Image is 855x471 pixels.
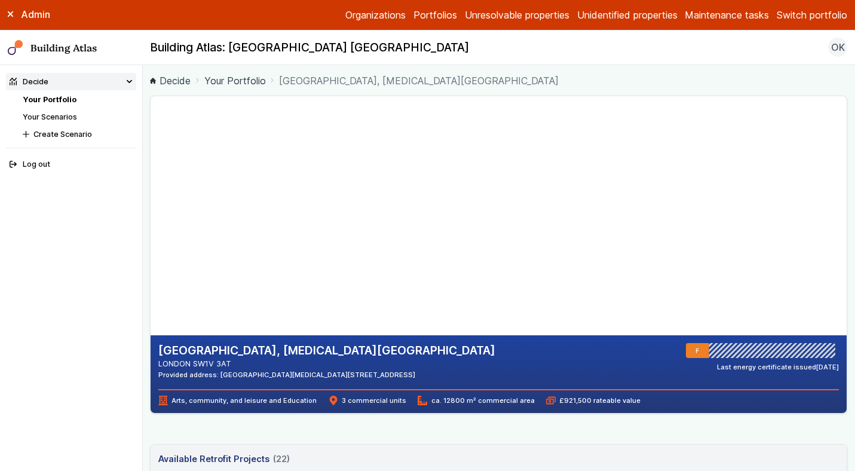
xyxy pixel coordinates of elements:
a: Your Portfolio [204,74,266,88]
a: Unresolvable properties [465,8,569,22]
span: 3 commercial units [329,396,406,405]
button: Create Scenario [19,126,136,143]
h2: Building Atlas: [GEOGRAPHIC_DATA] [GEOGRAPHIC_DATA] [150,40,469,56]
span: ca. 12800 m² commercial area [418,396,534,405]
div: Decide [10,76,48,87]
button: Switch portfolio [777,8,847,22]
a: Organizations [345,8,406,22]
h3: Available Retrofit Projects [158,452,290,466]
span: (22) [273,452,290,466]
summary: Decide [6,73,136,90]
span: £921,500 rateable value [546,396,641,405]
h2: [GEOGRAPHIC_DATA], [MEDICAL_DATA][GEOGRAPHIC_DATA] [158,343,495,359]
a: Portfolios [413,8,457,22]
span: Arts, community, and leisure and Education [158,396,317,405]
address: LONDON SW1V 3AT [158,358,495,369]
span: F [696,346,700,356]
a: Unidentified properties [577,8,678,22]
a: Decide [150,74,191,88]
div: Provided address: [GEOGRAPHIC_DATA][MEDICAL_DATA][STREET_ADDRESS] [158,370,495,380]
a: Your Portfolio [23,95,76,104]
a: Your Scenarios [23,112,77,121]
img: main-0bbd2752.svg [8,40,23,56]
time: [DATE] [816,363,839,371]
div: Last energy certificate issued [717,362,839,372]
span: [GEOGRAPHIC_DATA], [MEDICAL_DATA][GEOGRAPHIC_DATA] [279,74,559,88]
span: OK [831,40,845,54]
button: OK [828,38,847,57]
button: Log out [6,156,136,173]
a: Maintenance tasks [685,8,769,22]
